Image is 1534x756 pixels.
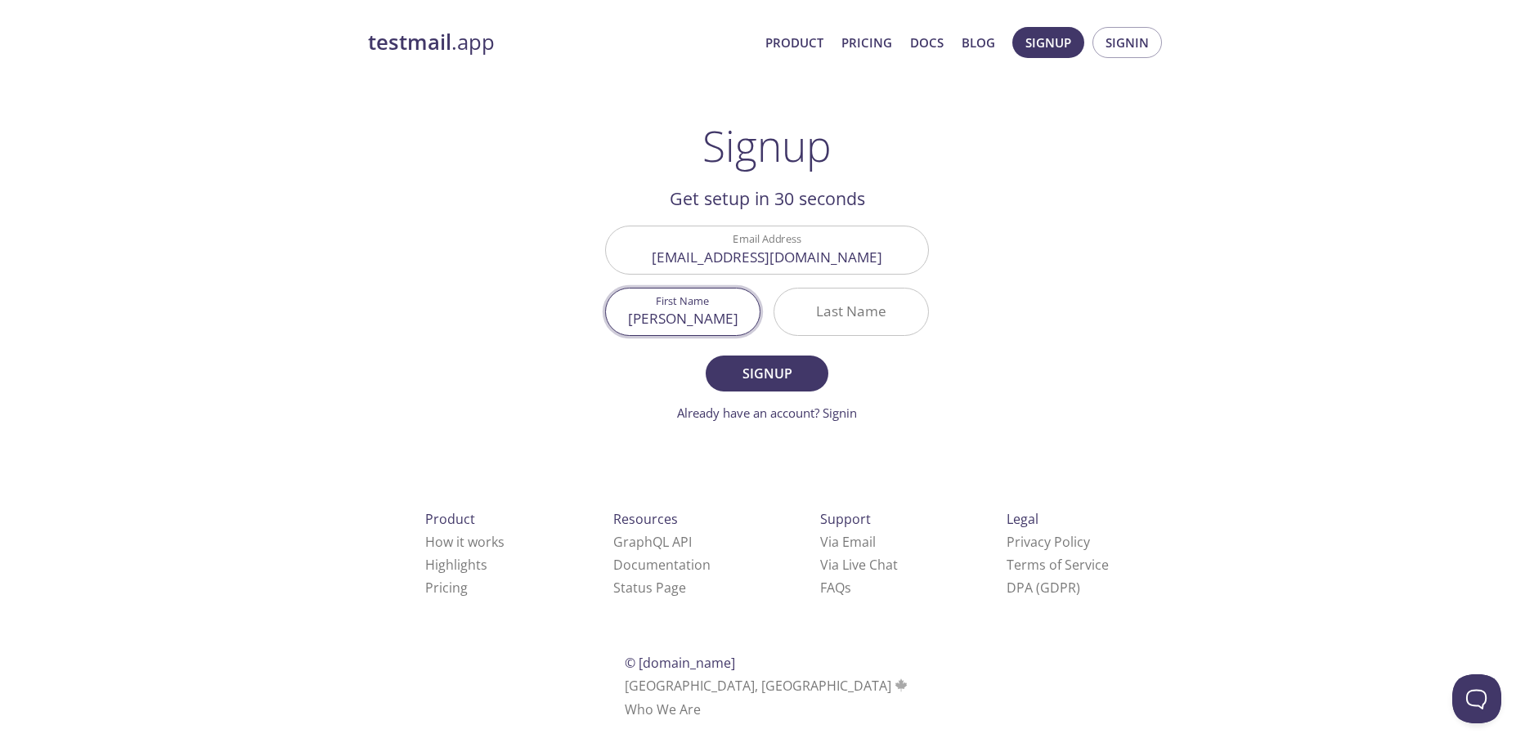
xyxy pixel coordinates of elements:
[1012,27,1084,58] button: Signup
[368,29,752,56] a: testmail.app
[910,32,944,53] a: Docs
[1007,556,1109,574] a: Terms of Service
[1007,533,1090,551] a: Privacy Policy
[425,510,475,528] span: Product
[625,677,910,695] span: [GEOGRAPHIC_DATA], [GEOGRAPHIC_DATA]
[605,185,929,212] h2: Get setup in 30 seconds
[368,28,451,56] strong: testmail
[765,32,823,53] a: Product
[820,510,871,528] span: Support
[625,700,701,718] a: Who We Are
[820,556,898,574] a: Via Live Chat
[841,32,892,53] a: Pricing
[625,654,735,672] span: © [DOMAIN_NAME]
[962,32,995,53] a: Blog
[1092,27,1162,58] button: Signin
[820,533,876,551] a: Via Email
[1025,32,1071,53] span: Signup
[613,579,686,597] a: Status Page
[425,556,487,574] a: Highlights
[677,405,857,421] a: Already have an account? Signin
[425,579,468,597] a: Pricing
[702,121,832,170] h1: Signup
[613,510,678,528] span: Resources
[613,556,711,574] a: Documentation
[1007,510,1038,528] span: Legal
[425,533,505,551] a: How it works
[1452,674,1501,723] iframe: Help Scout Beacon - Open
[613,533,692,551] a: GraphQL API
[706,356,828,391] button: Signup
[1007,579,1080,597] a: DPA (GDPR)
[845,579,851,597] span: s
[724,362,810,385] span: Signup
[1106,32,1149,53] span: Signin
[820,579,851,597] a: FAQ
